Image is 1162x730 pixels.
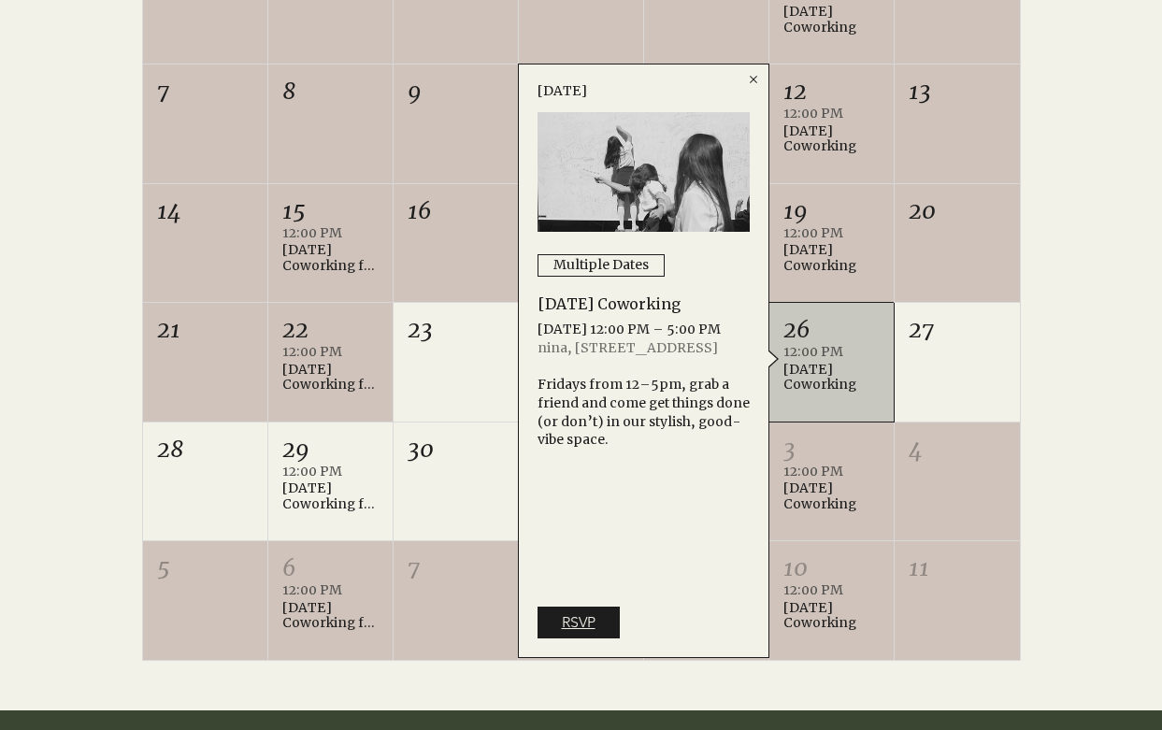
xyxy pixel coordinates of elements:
div: 27 [909,314,1005,346]
div: 3 [783,434,880,465]
div: 12:00 PM [282,224,379,243]
div: 12:00 PM [282,343,379,362]
div: 22 [282,314,379,346]
div: 12:00 PM [783,224,880,243]
div: [DATE] [538,81,587,101]
div: 6 [282,552,379,584]
div: [DATE] 12:00 PM – 5:00 PM [538,321,750,339]
div: 29 [282,434,379,465]
div: Close [746,72,761,91]
div: 12:00 PM [282,463,379,481]
div: 8 [282,76,379,107]
div: 28 [157,434,253,465]
div: 23 [408,314,504,346]
div: nina, [STREET_ADDRESS] [538,339,750,358]
div: 10 [783,552,880,584]
div: 14 [157,195,253,227]
div: [DATE] Coworking for Writers [282,242,379,274]
div: 21 [157,314,253,346]
div: [DATE] Coworking for Writers [282,362,379,394]
div: 16 [408,195,504,227]
div: 30 [408,434,504,465]
div: 12 [783,76,880,107]
div: 7 [157,76,253,107]
div: [DATE] Coworking [783,123,880,155]
div: [DATE] Coworking for Writers [282,600,379,632]
div: 9 [408,76,504,107]
a: RSVP [538,607,620,638]
div: [DATE] Coworking [783,480,880,512]
span: RSVP [562,612,595,633]
div: [DATE] Coworking [783,242,880,274]
div: 13 [909,76,1005,107]
div: 7 [408,552,504,584]
div: 12:00 PM [783,463,880,481]
div: 19 [783,195,880,227]
div: [DATE] Coworking [783,362,880,394]
div: 15 [282,195,379,227]
div: Multiple Dates [553,256,649,275]
div: 5 [157,552,253,584]
div: 26 [783,314,880,346]
a: [DATE] Coworking [538,294,681,313]
div: [DATE] Coworking [783,4,880,36]
div: 4 [909,434,1005,465]
div: [DATE] Coworking [783,600,880,632]
div: [DATE] Coworking for Writers [282,480,379,512]
div: Fridays from 12–5pm, grab a friend and come get things done (or don’t) in our stylish, good-vibe ... [538,376,750,449]
div: 12:00 PM [783,343,880,362]
div: 12:00 PM [282,581,379,600]
div: 12:00 PM [783,105,880,123]
div: 12:00 PM [783,581,880,600]
img: Friday Coworking [538,112,750,232]
div: 20 [909,195,1005,227]
div: 11 [909,552,1005,584]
